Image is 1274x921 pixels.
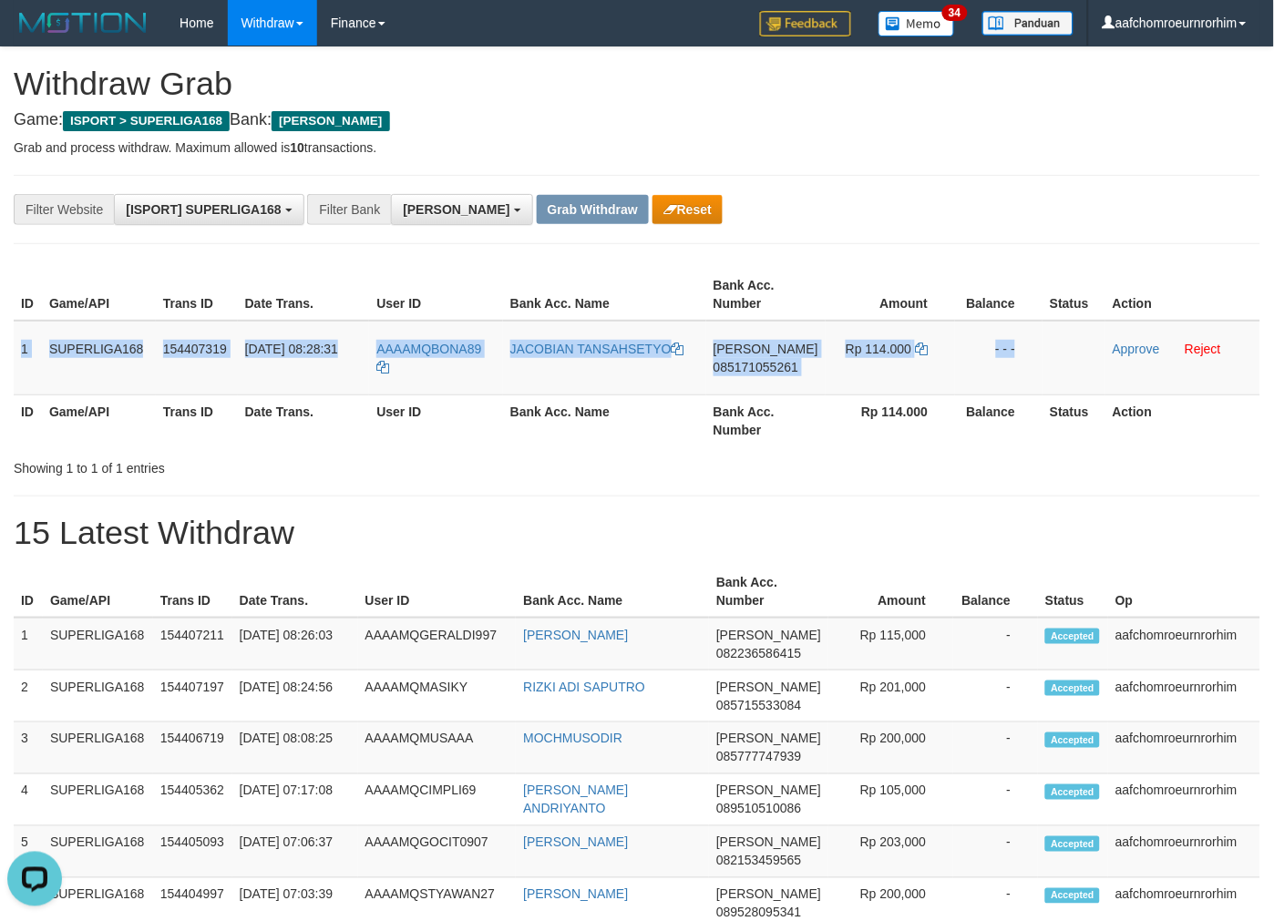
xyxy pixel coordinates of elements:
span: [PERSON_NAME] [716,680,821,694]
button: [PERSON_NAME] [391,194,532,225]
a: [PERSON_NAME] [523,835,628,850]
th: Bank Acc. Name [516,566,709,618]
td: Rp 201,000 [828,670,953,722]
span: Copy 089510510086 to clipboard [716,802,801,816]
td: [DATE] 07:06:37 [232,826,358,878]
th: Bank Acc. Name [503,394,706,446]
span: [PERSON_NAME] [716,628,821,642]
th: Game/API [42,269,156,321]
a: Approve [1113,342,1160,356]
th: User ID [358,566,517,618]
td: SUPERLIGA168 [43,618,153,670]
td: 4 [14,774,43,826]
td: Rp 200,000 [828,722,953,774]
a: AAAAMQBONA89 [376,342,481,374]
td: AAAAMQGOCIT0907 [358,826,517,878]
span: Accepted [1045,888,1100,904]
th: Game/API [42,394,156,446]
th: Date Trans. [232,566,358,618]
th: User ID [369,394,503,446]
td: - [953,722,1038,774]
td: 3 [14,722,43,774]
th: Date Trans. [238,269,370,321]
td: [DATE] 08:26:03 [232,618,358,670]
th: Amount [828,566,953,618]
button: Grab Withdraw [537,195,649,224]
div: Filter Bank [307,194,391,225]
td: Rp 115,000 [828,618,953,670]
th: Bank Acc. Number [706,394,826,446]
th: Action [1105,394,1260,446]
span: [PERSON_NAME] [716,783,821,798]
span: Accepted [1045,732,1100,748]
td: 154406719 [153,722,232,774]
a: [PERSON_NAME] [523,887,628,902]
td: [DATE] 08:08:25 [232,722,358,774]
span: 34 [942,5,967,21]
h4: Game: Bank: [14,111,1260,129]
span: AAAAMQBONA89 [376,342,481,356]
th: ID [14,566,43,618]
span: [PERSON_NAME] [403,202,509,217]
td: 154407211 [153,618,232,670]
th: Balance [955,269,1043,321]
th: Balance [953,566,1038,618]
img: MOTION_logo.png [14,9,152,36]
span: [DATE] 08:28:31 [245,342,338,356]
div: Filter Website [14,194,114,225]
th: Status [1043,269,1105,321]
td: aafchomroeurnrorhim [1108,826,1260,878]
td: 5 [14,826,43,878]
th: Trans ID [156,394,238,446]
td: 154405362 [153,774,232,826]
span: Copy 085171055261 to clipboard [714,360,798,374]
a: RIZKI ADI SAPUTRO [523,680,645,694]
span: Copy 089528095341 to clipboard [716,906,801,920]
td: AAAAMQCIMPLI69 [358,774,517,826]
span: [ISPORT] SUPERLIGA168 [126,202,281,217]
th: Amount [826,269,955,321]
button: Open LiveChat chat widget [7,7,62,62]
th: Bank Acc. Number [709,566,828,618]
td: - [953,670,1038,722]
span: Accepted [1045,681,1100,696]
td: aafchomroeurnrorhim [1108,670,1260,722]
td: SUPERLIGA168 [43,774,153,826]
td: - [953,618,1038,670]
td: aafchomroeurnrorhim [1108,774,1260,826]
span: [PERSON_NAME] [716,835,821,850]
th: Trans ID [156,269,238,321]
td: SUPERLIGA168 [43,722,153,774]
strong: 10 [290,140,304,155]
span: Accepted [1045,784,1100,800]
th: Bank Acc. Name [503,269,706,321]
td: AAAAMQMUSAAA [358,722,517,774]
th: Trans ID [153,566,232,618]
span: Copy 085777747939 to clipboard [716,750,801,764]
img: panduan.png [982,11,1074,36]
td: aafchomroeurnrorhim [1108,722,1260,774]
span: Accepted [1045,629,1100,644]
th: Date Trans. [238,394,370,446]
p: Grab and process withdraw. Maximum allowed is transactions. [14,138,1260,157]
a: [PERSON_NAME] ANDRIYANTO [523,783,628,816]
a: [PERSON_NAME] [523,628,628,642]
a: JACOBIAN TANSAHSETYO [510,342,684,356]
span: [PERSON_NAME] [272,111,389,131]
span: 154407319 [163,342,227,356]
td: SUPERLIGA168 [42,321,156,395]
td: AAAAMQMASIKY [358,670,517,722]
th: Op [1108,566,1260,618]
span: [PERSON_NAME] [716,732,821,746]
span: Copy 085715533084 to clipboard [716,698,801,712]
td: [DATE] 07:17:08 [232,774,358,826]
span: Copy 082153459565 to clipboard [716,854,801,868]
td: 1 [14,321,42,395]
th: Rp 114.000 [826,394,955,446]
img: Feedback.jpg [760,11,851,36]
td: SUPERLIGA168 [43,670,153,722]
td: aafchomroeurnrorhim [1108,618,1260,670]
a: Reject [1185,342,1221,356]
span: [PERSON_NAME] [716,887,821,902]
td: Rp 203,000 [828,826,953,878]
